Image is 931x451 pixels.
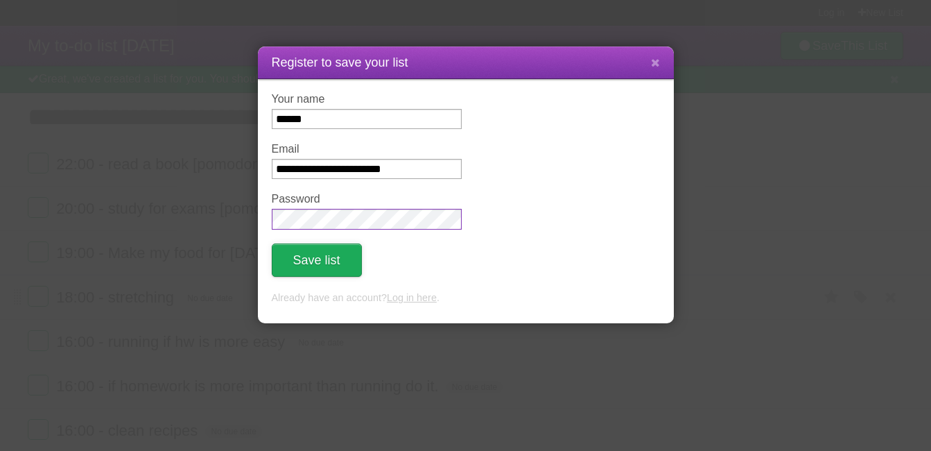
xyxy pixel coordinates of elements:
button: Save list [272,244,362,277]
label: Email [272,143,462,155]
a: Log in here [387,292,437,303]
p: Already have an account? . [272,291,660,306]
h1: Register to save your list [272,53,660,72]
label: Password [272,193,462,205]
label: Your name [272,93,462,105]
